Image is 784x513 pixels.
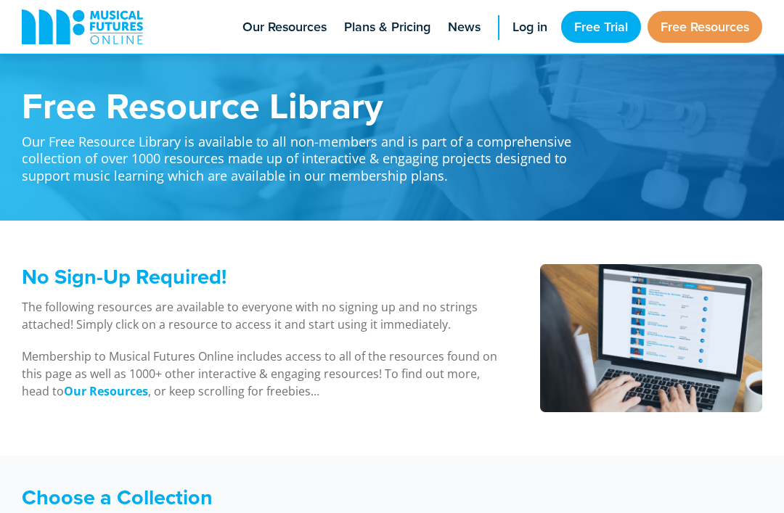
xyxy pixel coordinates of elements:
[513,17,547,37] span: Log in
[22,123,588,184] p: Our Free Resource Library is available to all non-members and is part of a comprehensive collecti...
[648,11,762,43] a: Free Resources
[561,11,641,43] a: Free Trial
[22,348,503,400] p: Membership to Musical Futures Online includes access to all of the resources found on this page a...
[22,485,588,510] h3: Choose a Collection
[64,383,148,399] strong: Our Resources
[22,298,503,333] p: The following resources are available to everyone with no signing up and no strings attached! Sim...
[344,17,430,37] span: Plans & Pricing
[448,17,481,37] span: News
[22,261,226,292] span: No Sign-Up Required!
[242,17,327,37] span: Our Resources
[22,87,588,123] h1: Free Resource Library
[64,383,148,400] a: Our Resources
